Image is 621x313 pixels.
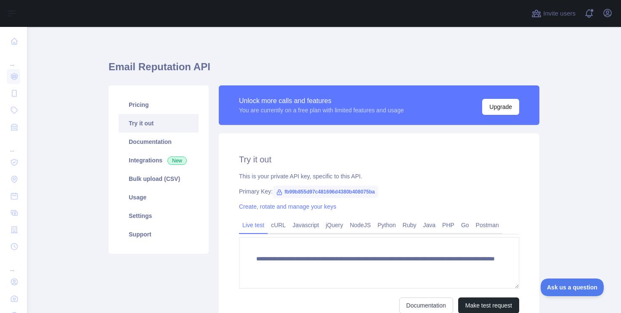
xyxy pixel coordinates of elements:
a: Documentation [119,133,199,151]
div: You are currently on a free plan with limited features and usage [239,106,404,114]
a: Python [374,218,399,232]
a: Java [420,218,439,232]
a: PHP [439,218,458,232]
div: ... [7,256,20,273]
iframe: Toggle Customer Support [541,279,604,296]
div: This is your private API key, specific to this API. [239,172,519,180]
a: Go [458,218,472,232]
span: Invite users [543,9,576,19]
h1: Email Reputation API [109,60,539,80]
a: Pricing [119,95,199,114]
a: Settings [119,207,199,225]
a: cURL [268,218,289,232]
div: ... [7,136,20,153]
button: Upgrade [482,99,519,115]
button: Invite users [530,7,577,20]
span: fb99b855d97c481696d4380b408075ba [273,186,378,198]
a: Javascript [289,218,322,232]
a: Integrations New [119,151,199,170]
div: Unlock more calls and features [239,96,404,106]
a: Live test [239,218,268,232]
a: NodeJS [346,218,374,232]
span: New [167,156,187,165]
a: Bulk upload (CSV) [119,170,199,188]
h2: Try it out [239,154,519,165]
a: Ruby [399,218,420,232]
a: Usage [119,188,199,207]
a: jQuery [322,218,346,232]
div: Primary Key: [239,187,519,196]
div: ... [7,50,20,67]
a: Try it out [119,114,199,133]
a: Support [119,225,199,244]
a: Postman [472,218,502,232]
a: Create, rotate and manage your keys [239,203,336,210]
